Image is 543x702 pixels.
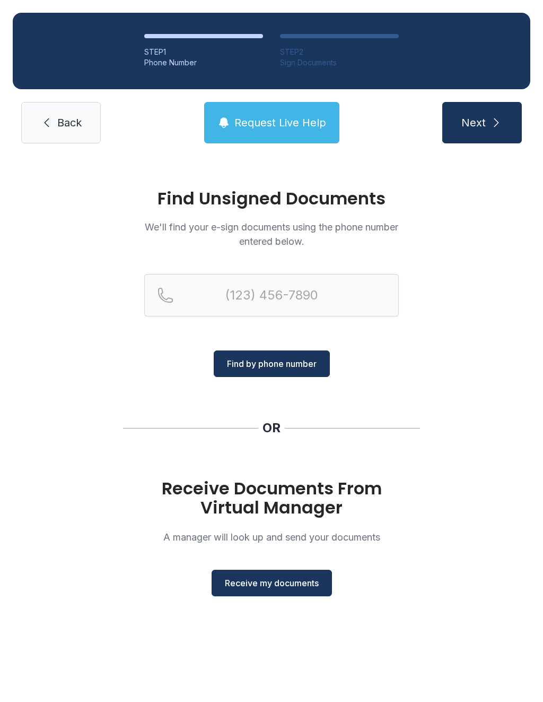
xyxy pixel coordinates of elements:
input: Reservation phone number [144,274,399,316]
span: Receive my documents [225,577,319,589]
h1: Receive Documents From Virtual Manager [144,479,399,517]
div: Sign Documents [280,57,399,68]
div: STEP 1 [144,47,263,57]
p: A manager will look up and send your documents [144,530,399,544]
span: Request Live Help [234,115,326,130]
span: Back [57,115,82,130]
div: OR [262,420,281,436]
span: Next [461,115,486,130]
h1: Find Unsigned Documents [144,190,399,207]
p: We'll find your e-sign documents using the phone number entered below. [144,220,399,249]
div: Phone Number [144,57,263,68]
span: Find by phone number [227,357,317,370]
div: STEP 2 [280,47,399,57]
